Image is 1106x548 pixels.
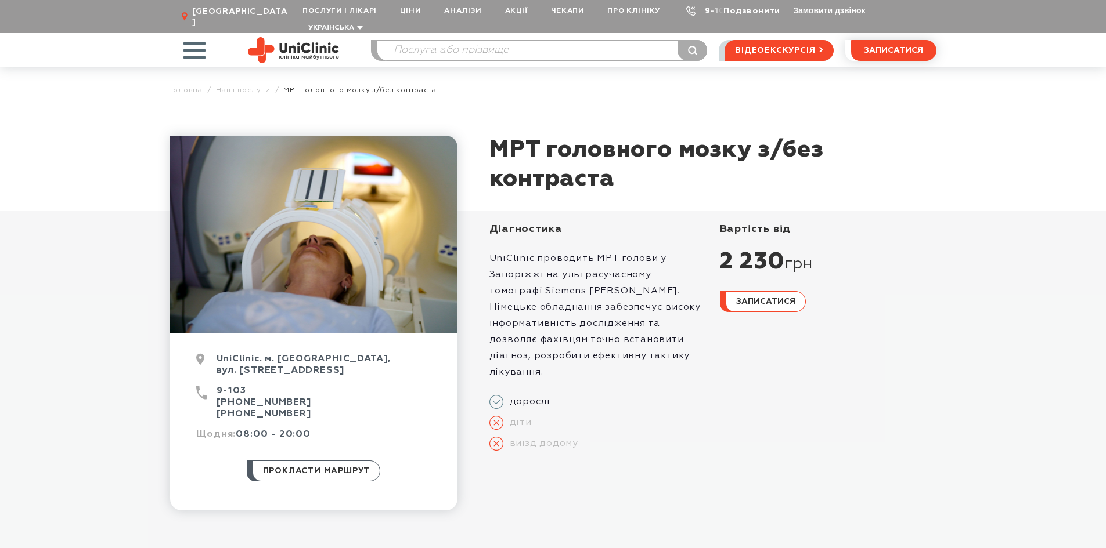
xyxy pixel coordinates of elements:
[785,255,813,274] span: грн
[723,7,780,15] a: Подзвонити
[720,248,936,277] div: 2 230
[705,7,730,15] a: 9-103
[217,409,311,419] a: [PHONE_NUMBER]
[305,24,363,32] button: Українська
[192,6,291,27] span: [GEOGRAPHIC_DATA]
[489,136,936,194] h1: МРТ головного мозку з/без контраста
[864,46,923,55] span: записатися
[170,86,203,95] a: Головна
[735,41,815,60] span: відеоекскурсія
[851,40,936,61] button: записатися
[503,417,532,429] span: діти
[720,224,791,234] span: вартість від
[720,291,806,312] button: записатися
[216,86,271,95] a: Наші послуги
[248,37,339,63] img: Uniclinic
[196,429,431,449] div: 08:00 - 20:00
[217,386,246,395] a: 9-103
[196,353,431,385] div: UniClinic. м. [GEOGRAPHIC_DATA], вул. [STREET_ADDRESS]
[283,86,436,95] span: МРТ головного мозку з/без контраста
[793,6,865,15] button: Замовити дзвінок
[489,251,706,380] p: UniClinic проводить МРТ голови у Запоріжжі на ультрасучасному томографі Siemens [PERSON_NAME]. Ні...
[725,40,833,61] a: відеоекскурсія
[263,461,370,481] span: прокласти маршрут
[196,430,236,439] span: Щодня:
[247,460,381,481] a: прокласти маршрут
[308,24,354,31] span: Українська
[217,398,311,407] a: [PHONE_NUMBER]
[736,297,795,306] span: записатися
[503,396,551,408] span: дорослі
[489,223,706,236] div: Діагностика
[503,438,579,449] span: виїзд додому
[377,41,707,60] input: Послуга або прізвище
